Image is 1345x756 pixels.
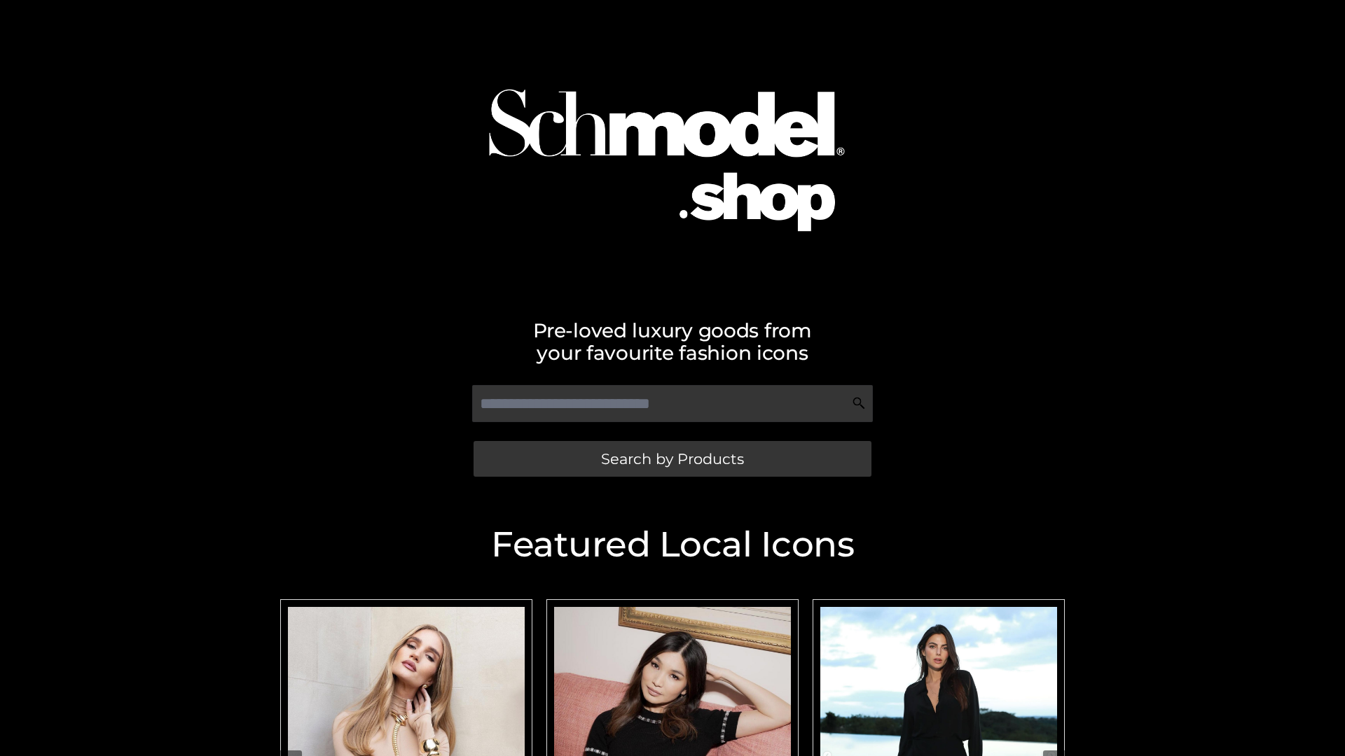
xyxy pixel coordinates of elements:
img: Search Icon [852,396,866,410]
h2: Pre-loved luxury goods from your favourite fashion icons [273,319,1072,364]
span: Search by Products [601,451,744,466]
h2: Featured Local Icons​ [273,527,1072,562]
a: Search by Products [474,441,871,477]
